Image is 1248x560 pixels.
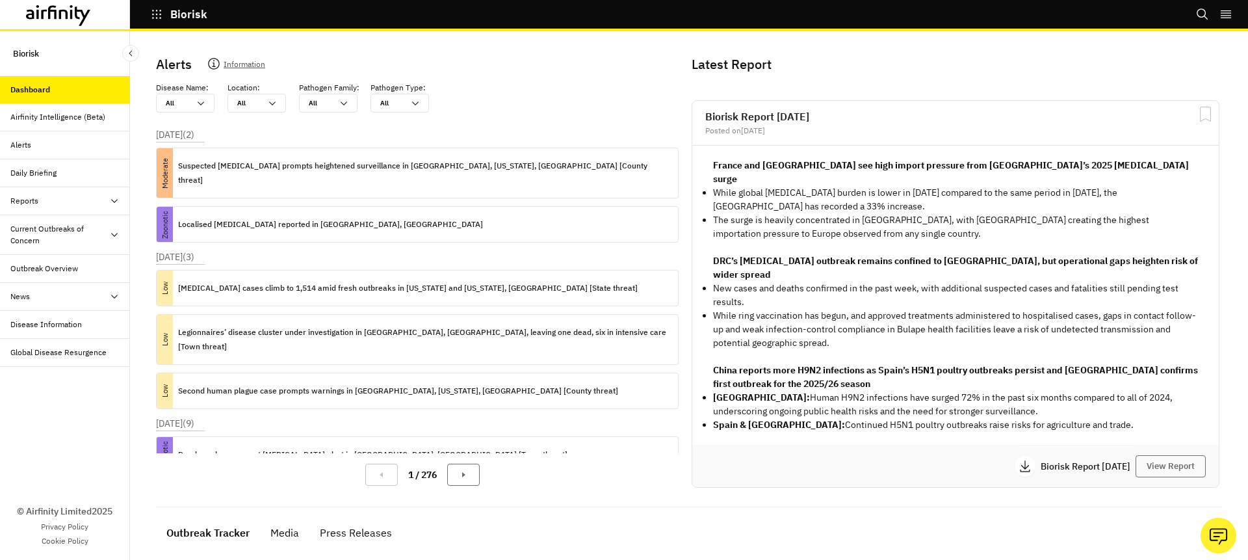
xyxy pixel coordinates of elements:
button: Search [1196,3,1209,25]
p: Biorisk [170,8,207,20]
div: Press Releases [320,523,392,542]
p: Moderate [140,165,190,181]
button: Ask our analysts [1201,518,1236,553]
p: Human H9N2 infections have surged 72% in the past six months compared to all of 2024, underscorin... [713,391,1198,418]
p: Second human plague case prompts warnings in [GEOGRAPHIC_DATA], [US_STATE], [GEOGRAPHIC_DATA] [Co... [178,384,618,398]
p: Dead monkeys prompt [MEDICAL_DATA] alert in [GEOGRAPHIC_DATA], [GEOGRAPHIC_DATA] [Town threat] [178,447,567,462]
p: Localised [MEDICAL_DATA] reported in [GEOGRAPHIC_DATA], [GEOGRAPHIC_DATA] [178,217,483,232]
p: Pathogen Type : [370,82,426,94]
a: Cookie Policy [42,535,88,547]
p: Suspected [MEDICAL_DATA] prompts heightened surveillance in [GEOGRAPHIC_DATA], [US_STATE], [GEOGR... [178,159,668,187]
h2: Biorisk Report [DATE] [705,111,1206,122]
p: Alerts [156,55,192,74]
button: Next Page [447,464,480,486]
p: Information [224,57,265,75]
p: [MEDICAL_DATA] cases climb to 1,514 amid fresh outbreaks in [US_STATE] and [US_STATE], [GEOGRAPHI... [178,281,638,295]
div: Daily Briefing [10,167,57,179]
div: Outbreak Overview [10,263,78,274]
div: Dashboard [10,84,50,96]
button: Close Sidebar [122,45,139,62]
strong: DRC’s [MEDICAL_DATA] outbreak remains confined to [GEOGRAPHIC_DATA], but operational gaps heighte... [713,255,1198,280]
p: Biorisk Report [DATE] [1041,462,1136,471]
p: © Airfinity Limited 2025 [17,505,112,518]
p: Continued H5N1 poultry outbreaks raise risks for agriculture and trade. [713,418,1198,432]
p: Legionnaires’ disease cluster under investigation in [GEOGRAPHIC_DATA], [GEOGRAPHIC_DATA], leavin... [178,325,668,354]
p: Location : [227,82,260,94]
p: Latest Report [692,55,1217,74]
p: Low [148,280,183,297]
strong: Spain & [GEOGRAPHIC_DATA]: [713,419,845,431]
strong: [GEOGRAPHIC_DATA]: [713,392,810,403]
p: Low [140,332,190,348]
p: Disease Name : [156,82,209,94]
a: Privacy Policy [41,521,88,533]
div: Alerts [10,139,31,151]
p: While global [MEDICAL_DATA] burden is lower in [DATE] compared to the same period in [DATE], the ... [713,186,1198,213]
p: While ring vaccination has begun, and approved treatments administered to hospitalised cases, gap... [713,309,1198,350]
div: Media [270,523,299,542]
div: Reports [10,195,38,207]
button: View Report [1136,455,1206,477]
div: Disease Information [10,319,82,330]
p: Biorisk [13,42,39,66]
div: Posted on [DATE] [705,127,1206,135]
button: Biorisk [151,3,207,25]
svg: Bookmark Report [1197,106,1214,122]
p: Zoonotic [148,217,183,233]
p: Low [148,383,183,399]
strong: France and [GEOGRAPHIC_DATA] see high import pressure from [GEOGRAPHIC_DATA]’s 2025 [MEDICAL_DATA... [713,159,1189,185]
button: Previous Page [365,464,398,486]
div: Outbreak Tracker [166,523,250,542]
p: 1 / 276 [408,468,437,482]
div: Current Outbreaks of Concern [10,223,109,247]
p: [DATE] ( 9 ) [156,417,194,431]
p: New cases and deaths confirmed in the past week, with additional suspected cases and fatalities s... [713,282,1198,309]
p: The surge is heavily concentrated in [GEOGRAPHIC_DATA], with [GEOGRAPHIC_DATA] creating the highe... [713,213,1198,241]
strong: China reports more H9N2 infections as Spain’s H5N1 poultry outbreaks persist and [GEOGRAPHIC_DATA... [713,364,1198,390]
p: Zoonotic [148,447,183,463]
p: Pathogen Family : [299,82,359,94]
div: Airfinity Intelligence (Beta) [10,111,105,123]
div: Global Disease Resurgence [10,347,107,358]
div: News [10,291,30,302]
p: [DATE] ( 2 ) [156,128,194,142]
p: [DATE] ( 3 ) [156,250,194,264]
